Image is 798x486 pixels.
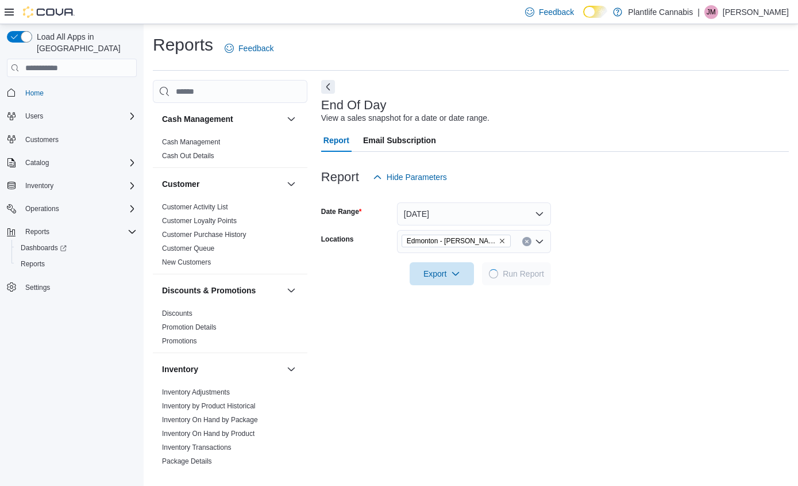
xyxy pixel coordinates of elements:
a: Reports [16,257,49,271]
h3: Report [321,170,359,184]
a: Customer Queue [162,244,214,252]
span: Users [21,109,137,123]
a: Promotions [162,337,197,345]
span: Customer Loyalty Points [162,216,237,225]
span: New Customers [162,258,211,267]
h3: End Of Day [321,98,387,112]
span: Users [25,112,43,121]
div: View a sales snapshot for a date or date range. [321,112,489,124]
button: Discounts & Promotions [284,284,298,297]
span: Catalog [21,156,137,170]
span: Load All Apps in [GEOGRAPHIC_DATA] [32,31,137,54]
a: Customers [21,133,63,147]
button: Clear input [522,237,531,246]
span: Reports [21,259,45,269]
span: Inventory Transactions [162,443,232,452]
span: Package Details [162,457,212,466]
span: JM [707,5,716,19]
span: Home [21,85,137,100]
label: Locations [321,235,354,244]
span: Catalog [25,158,49,167]
span: Report [323,129,349,152]
button: Inventory [21,179,58,193]
a: New Customers [162,258,211,266]
button: Next [321,80,335,94]
h3: Customer [162,178,199,190]
button: Operations [2,201,141,217]
a: Package Details [162,457,212,465]
a: Inventory Transactions [162,443,232,451]
a: Customer Loyalty Points [162,217,237,225]
a: Dashboards [11,240,141,256]
div: Discounts & Promotions [153,307,307,353]
div: Justin McIssac [704,5,718,19]
a: Dashboards [16,241,71,255]
span: Run Report [503,268,544,280]
nav: Complex example [7,79,137,326]
span: Feedback [539,6,574,18]
h3: Inventory [162,363,198,375]
span: Feedback [238,43,273,54]
button: Customer [284,177,298,191]
a: Inventory On Hand by Product [162,430,255,438]
button: Cash Management [284,112,298,126]
span: Edmonton - Terra Losa [402,235,511,247]
a: Customer Purchase History [162,231,246,239]
span: Cash Management [162,137,220,147]
button: Operations [21,202,64,216]
span: Operations [25,204,59,213]
span: Discounts [162,309,192,318]
button: Cash Management [162,113,282,125]
button: Settings [2,279,141,296]
a: Home [21,86,48,100]
span: Inventory [25,181,53,190]
span: Operations [21,202,137,216]
p: Plantlife Cannabis [628,5,693,19]
span: Customer Purchase History [162,230,246,239]
a: Discounts [162,309,192,317]
a: Promotion Details [162,323,217,331]
h3: Discounts & Promotions [162,285,256,296]
a: Inventory On Hand by Package [162,416,258,424]
span: Settings [21,280,137,294]
button: Home [2,84,141,101]
span: Loading [488,269,499,280]
button: Open list of options [535,237,544,246]
button: Inventory [284,362,298,376]
h3: Cash Management [162,113,233,125]
span: Reports [16,257,137,271]
span: Export [417,262,467,285]
a: Inventory by Product Historical [162,402,256,410]
button: Catalog [2,155,141,171]
button: Reports [2,224,141,240]
div: Customer [153,200,307,274]
span: Customer Queue [162,244,214,253]
span: Dashboards [21,243,67,252]
button: Inventory [2,178,141,194]
span: Reports [25,227,49,236]
button: Customers [2,131,141,148]
span: Promotions [162,336,197,346]
div: Cash Management [153,135,307,167]
button: Inventory [162,363,282,375]
h1: Reports [153,33,213,56]
button: [DATE] [397,202,551,225]
p: | [697,5,700,19]
span: Customer Activity List [162,202,228,212]
span: Email Subscription [363,129,436,152]
button: Reports [21,225,54,239]
button: Export [410,262,474,285]
span: Edmonton - [PERSON_NAME] [407,235,496,247]
button: Customer [162,178,282,190]
span: Inventory by Product Historical [162,401,256,411]
a: Customer Activity List [162,203,228,211]
button: Discounts & Promotions [162,285,282,296]
span: Inventory Adjustments [162,388,230,397]
a: Feedback [220,37,278,60]
span: Reports [21,225,137,239]
a: Settings [21,281,55,294]
button: Reports [11,256,141,272]
span: Customers [25,135,59,144]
